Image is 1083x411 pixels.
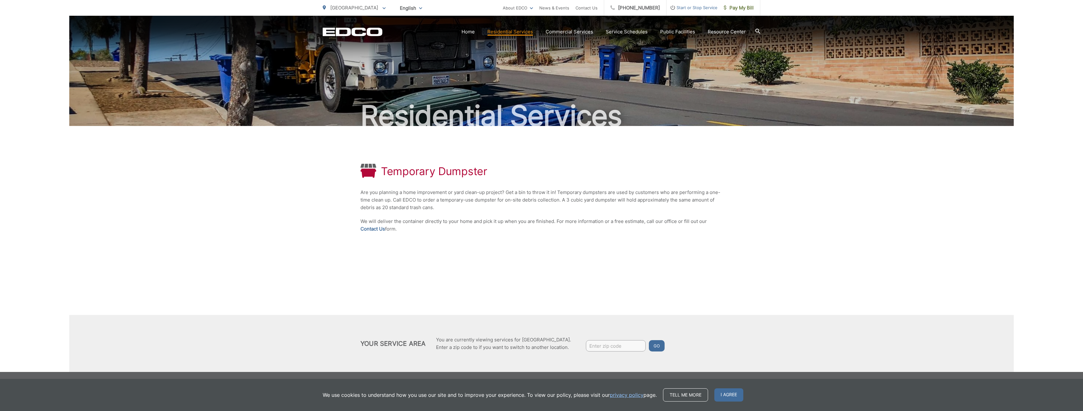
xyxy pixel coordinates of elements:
[487,28,533,36] a: Residential Services
[610,391,644,399] a: privacy policy
[539,4,569,12] a: News & Events
[360,189,723,211] p: Are you planning a home improvement or yard clean-up project? Get a bin to throw it in! Temporary...
[462,28,475,36] a: Home
[708,28,746,36] a: Resource Center
[381,165,487,178] h1: Temporary Dumpster
[395,3,427,14] span: English
[360,218,723,233] p: We will deliver the container directly to your home and pick it up when you are finished. For mor...
[330,5,378,11] span: [GEOGRAPHIC_DATA]
[576,4,598,12] a: Contact Us
[323,100,760,132] h2: Residential Services
[586,340,646,351] input: Enter zip code
[323,27,383,36] a: EDCD logo. Return to the homepage.
[724,4,754,12] span: Pay My Bill
[503,4,533,12] a: About EDCO
[663,388,708,402] a: Tell me more
[323,391,657,399] p: We use cookies to understand how you use our site and to improve your experience. To view our pol...
[660,28,695,36] a: Public Facilities
[546,28,593,36] a: Commercial Services
[714,388,743,402] span: I agree
[649,340,665,351] button: Go
[436,336,571,351] p: You are currently viewing services for [GEOGRAPHIC_DATA]. Enter a zip code to if you want to swit...
[360,340,426,347] h2: Your Service Area
[360,225,385,233] a: Contact Us
[606,28,648,36] a: Service Schedules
